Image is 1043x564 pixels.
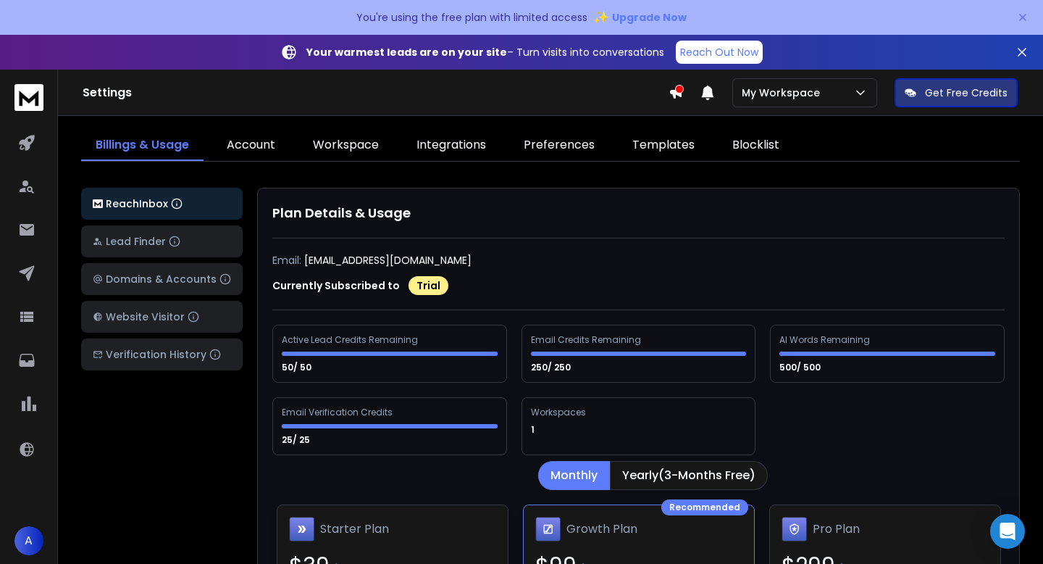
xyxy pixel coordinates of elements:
[742,86,826,100] p: My Workspace
[402,130,500,161] a: Integrations
[531,362,573,373] p: 250/ 250
[304,253,472,268] p: [EMAIL_ADDRESS][DOMAIN_NAME]
[81,339,243,370] button: Verification History
[306,45,664,59] p: – Turn visits into conversations
[538,461,610,490] button: Monthly
[212,130,290,161] a: Account
[779,362,823,373] p: 500/ 500
[593,7,609,28] span: ✨
[14,526,43,555] button: A
[610,461,768,490] button: Yearly(3-Months Free)
[93,199,103,209] img: logo
[990,514,1025,549] div: Open Intercom Messenger
[320,521,389,538] h1: Starter Plan
[895,78,1018,107] button: Get Free Credits
[81,130,204,161] a: Billings & Usage
[618,130,709,161] a: Templates
[718,130,794,161] a: Blocklist
[81,301,243,333] button: Website Visitor
[779,334,872,346] div: AI Words Remaining
[661,499,748,515] div: Recommended
[531,334,643,346] div: Email Credits Remaining
[272,203,1005,223] h1: Plan Details & Usage
[925,86,1008,100] p: Get Free Credits
[612,10,687,25] span: Upgrade Now
[289,517,314,542] img: Starter Plan icon
[813,521,860,538] h1: Pro Plan
[272,253,301,268] p: Email:
[272,278,400,293] p: Currently Subscribed to
[531,424,537,436] p: 1
[531,407,588,418] div: Workspaces
[282,334,420,346] div: Active Lead Credits Remaining
[81,225,243,257] button: Lead Finder
[306,45,507,59] strong: Your warmest leads are on your site
[782,517,807,542] img: Pro Plan icon
[676,41,763,64] a: Reach Out Now
[509,130,609,161] a: Preferences
[566,521,637,538] h1: Growth Plan
[535,517,561,542] img: Growth Plan icon
[282,407,395,418] div: Email Verification Credits
[356,10,587,25] p: You're using the free plan with limited access
[409,276,448,295] div: Trial
[282,362,314,373] p: 50/ 50
[14,84,43,111] img: logo
[282,434,312,446] p: 25/ 25
[298,130,393,161] a: Workspace
[83,84,669,101] h1: Settings
[680,45,758,59] p: Reach Out Now
[81,263,243,295] button: Domains & Accounts
[81,188,243,220] button: ReachInbox
[593,3,687,32] button: ✨Upgrade Now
